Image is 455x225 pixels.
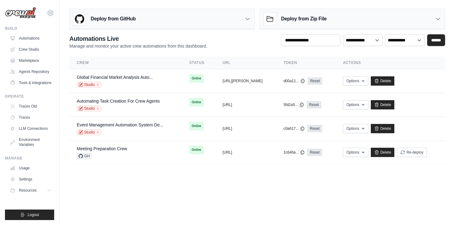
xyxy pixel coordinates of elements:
button: Logout [5,210,54,220]
button: Options [343,148,368,157]
a: Settings [7,174,54,184]
a: Studio [77,82,102,88]
th: Crew [69,57,182,69]
p: Manage and monitor your active crew automations from this dashboard. [69,43,207,49]
a: Crew Studio [7,45,54,54]
span: Online [189,122,204,130]
div: Operate [5,94,54,99]
a: Delete [371,148,395,157]
a: LLM Connections [7,124,54,134]
a: Reset [308,77,322,85]
a: Meeting Preparation Crew [77,146,127,151]
a: Reset [307,149,322,156]
a: Agents Repository [7,67,54,77]
h3: Deploy from GitHub [91,15,136,23]
button: Options [343,100,368,109]
a: Delete [371,124,395,133]
a: Reset [307,101,321,108]
button: c0a617... [284,126,305,131]
span: Online [189,98,204,107]
a: Delete [371,100,395,109]
th: Actions [336,57,445,69]
iframe: Chat Widget [424,195,455,225]
a: Usage [7,163,54,173]
a: Traces Old [7,101,54,111]
button: Resources [7,185,54,195]
a: Environment Variables [7,135,54,150]
span: GH [77,153,92,159]
th: Status [182,57,215,69]
div: Manage [5,156,54,161]
a: Automating Task Creation For Crew Agents [77,99,160,104]
a: Automations [7,33,54,43]
a: Traces [7,112,54,122]
a: Reset [307,125,322,132]
h3: Deploy from Zip File [281,15,327,23]
th: Token [276,57,336,69]
a: Marketplace [7,56,54,66]
a: Event Management Automation System De... [77,122,163,127]
a: Delete [371,76,395,86]
th: URL [215,57,276,69]
img: Logo [5,7,36,19]
button: [URL][PERSON_NAME] [223,79,262,83]
span: Logout [28,212,39,217]
a: Studio [77,129,102,135]
button: Re-deploy [397,148,427,157]
img: GitHub Logo [73,13,86,25]
a: Tools & Integrations [7,78,54,88]
button: d00a11... [284,79,305,83]
a: Studio [77,105,102,112]
button: 5fd2a5... [284,102,304,107]
span: Resources [19,188,37,193]
button: Options [343,76,368,86]
button: 1c646a... [284,150,305,155]
span: Online [189,146,204,154]
span: Online [189,74,204,83]
button: Options [343,124,368,133]
a: Global Financial Market Analysis Auto... [77,75,153,80]
h2: Automations Live [69,34,207,43]
div: Build [5,26,54,31]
